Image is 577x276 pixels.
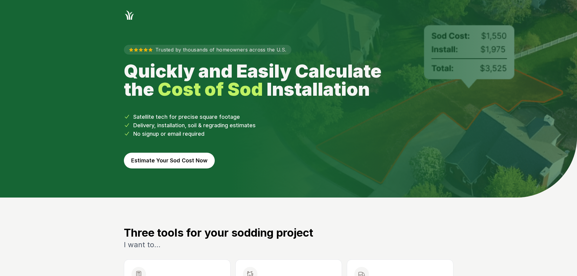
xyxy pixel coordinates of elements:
li: Satellite tech for precise square footage [124,113,453,121]
h3: Three tools for your sodding project [124,227,453,239]
button: Estimate Your Sod Cost Now [124,153,215,168]
p: Trusted by thousands of homeowners across the U.S. [124,45,291,55]
strong: Cost of Sod [158,78,263,100]
li: No signup or email required [124,130,453,138]
span: estimates [230,122,256,128]
h1: Quickly and Easily Calculate the Installation [124,62,395,98]
p: I want to... [124,240,453,250]
li: Delivery, installation, soil & regrading [124,121,453,130]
